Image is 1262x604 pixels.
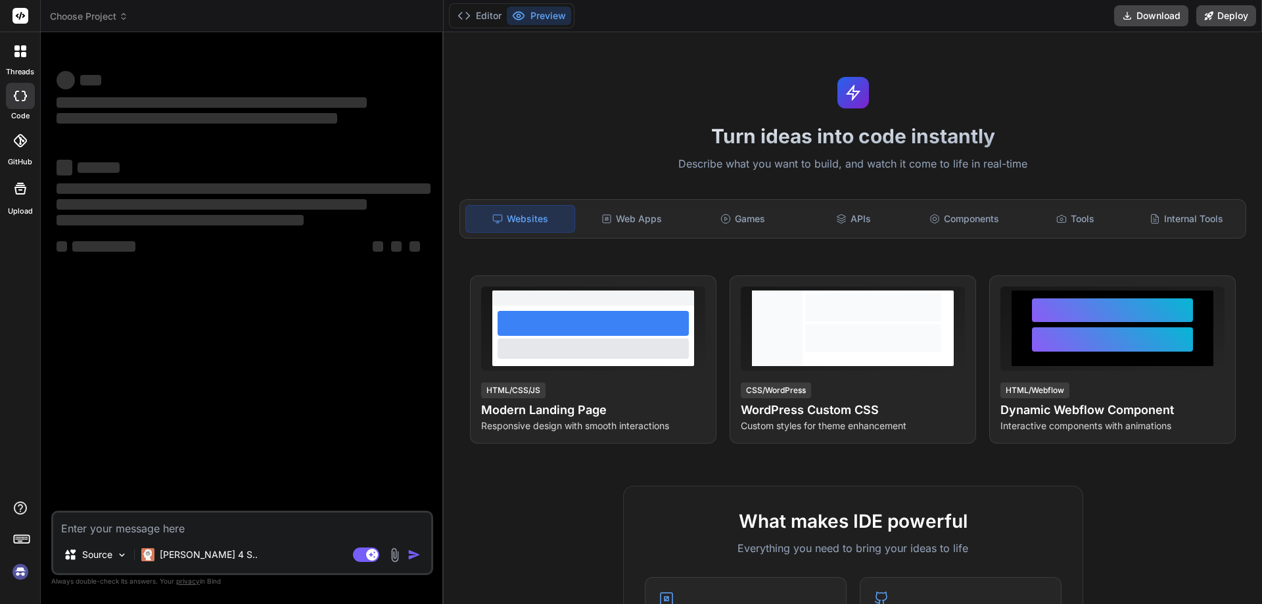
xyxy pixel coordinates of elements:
[799,205,908,233] div: APIs
[373,241,383,252] span: ‌
[741,419,965,432] p: Custom styles for theme enhancement
[57,215,304,225] span: ‌
[78,162,120,173] span: ‌
[176,577,200,585] span: privacy
[116,549,128,561] img: Pick Models
[57,97,367,108] span: ‌
[387,547,402,563] img: attachment
[57,199,367,210] span: ‌
[408,548,421,561] img: icon
[645,507,1062,535] h2: What makes IDE powerful
[1000,383,1069,398] div: HTML/Webflow
[507,7,571,25] button: Preview
[72,241,135,252] span: ‌
[6,66,34,78] label: threads
[452,156,1254,173] p: Describe what you want to build, and watch it come to life in real-time
[9,561,32,583] img: signin
[741,401,965,419] h4: WordPress Custom CSS
[57,71,75,89] span: ‌
[82,548,112,561] p: Source
[645,540,1062,556] p: Everything you need to bring your ideas to life
[57,183,431,194] span: ‌
[8,206,33,217] label: Upload
[160,548,258,561] p: [PERSON_NAME] 4 S..
[409,241,420,252] span: ‌
[481,401,705,419] h4: Modern Landing Page
[1132,205,1240,233] div: Internal Tools
[481,383,546,398] div: HTML/CSS/JS
[141,548,154,561] img: Claude 4 Sonnet
[1114,5,1188,26] button: Download
[578,205,686,233] div: Web Apps
[50,10,128,23] span: Choose Project
[11,110,30,122] label: code
[1000,401,1225,419] h4: Dynamic Webflow Component
[57,113,337,124] span: ‌
[391,241,402,252] span: ‌
[51,575,433,588] p: Always double-check its answers. Your in Bind
[910,205,1019,233] div: Components
[80,75,101,85] span: ‌
[57,241,67,252] span: ‌
[57,160,72,175] span: ‌
[689,205,797,233] div: Games
[465,205,575,233] div: Websites
[481,419,705,432] p: Responsive design with smooth interactions
[452,7,507,25] button: Editor
[1021,205,1130,233] div: Tools
[8,156,32,168] label: GitHub
[1196,5,1256,26] button: Deploy
[452,124,1254,148] h1: Turn ideas into code instantly
[1000,419,1225,432] p: Interactive components with animations
[741,383,811,398] div: CSS/WordPress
